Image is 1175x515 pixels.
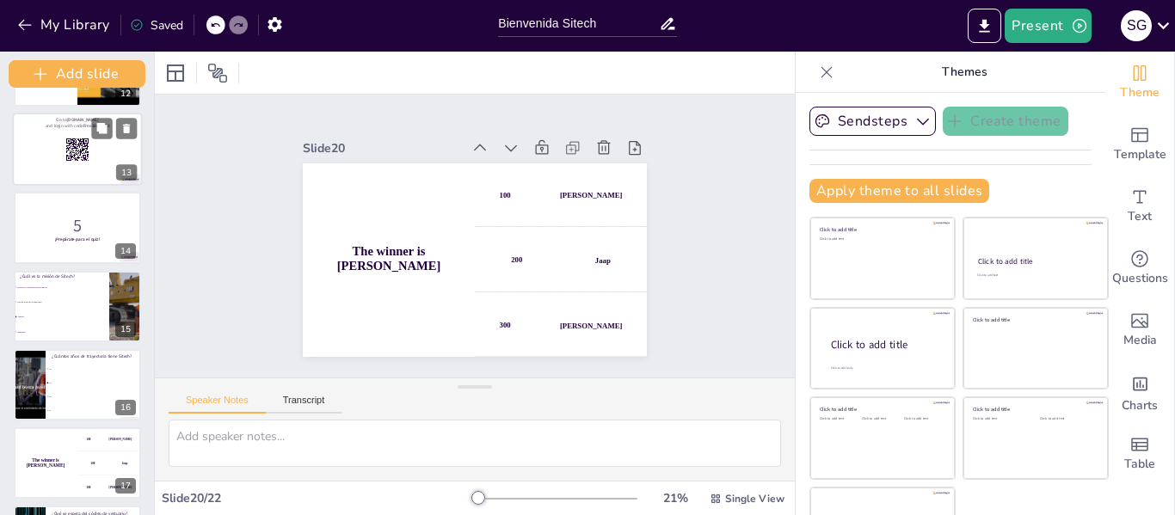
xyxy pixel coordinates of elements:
[725,492,784,506] span: Single View
[49,382,140,384] span: 15
[1123,331,1157,350] span: Media
[77,427,141,451] div: 100
[1105,361,1174,423] div: Add charts and graphs
[1124,455,1155,474] span: Table
[20,273,102,279] p: ¿Cuál es la misión de Sitech?
[116,118,137,138] button: Delete Slide
[55,236,100,242] strong: ¡Prepárate para el quiz!
[14,427,141,499] div: 17
[1114,145,1166,164] span: Template
[1105,423,1174,485] div: Add a table
[820,406,943,413] div: Click to add title
[973,316,1096,322] div: Click to add title
[19,123,136,129] p: and login with code
[162,490,472,506] div: Slide 20 / 22
[1105,52,1174,113] div: Change the overall theme
[115,478,136,494] div: 17
[49,368,140,371] span: 10
[52,354,134,360] p: ¿Cuántos años de trayectoria tiene Sitech?
[77,451,141,475] div: 200
[831,366,939,371] div: Click to add body
[498,11,659,36] input: Insert title
[307,157,471,268] h4: The winner is [PERSON_NAME]
[655,490,696,506] div: 21 %
[973,406,1096,413] div: Click to add title
[14,457,77,468] h4: The winner is [PERSON_NAME]
[266,395,342,414] button: Transcript
[564,314,582,329] div: Jaap
[109,486,132,489] div: [PERSON_NAME]
[14,192,141,263] div: 14
[67,117,99,123] strong: [DOMAIN_NAME]
[479,173,660,314] div: 100
[567,240,625,279] div: [PERSON_NAME]
[447,230,628,371] div: 200
[115,243,136,259] div: 14
[840,52,1088,93] p: Themes
[501,353,560,391] div: [PERSON_NAME]
[207,63,228,83] span: Position
[122,462,128,465] div: Jaap
[862,417,901,421] div: Click to add text
[820,226,943,233] div: Click to add title
[17,301,108,303] span: Ser un líder en el mercado
[115,86,136,101] div: 12
[77,475,141,499] div: 300
[116,165,137,181] div: 13
[1121,9,1152,43] button: S G
[366,66,511,160] div: Slide 20
[83,123,109,129] strong: Free38094363
[809,107,936,136] button: Sendsteps
[17,316,108,318] span: Ambas
[977,273,1092,278] div: Click to add text
[49,409,140,412] span: 5
[91,118,112,138] button: Duplicate Slide
[1105,175,1174,237] div: Add text boxes
[943,107,1068,136] button: Create theme
[1122,396,1158,415] span: Charts
[820,417,858,421] div: Click to add text
[1105,299,1174,361] div: Add images, graphics, shapes or video
[1112,269,1168,288] span: Questions
[809,179,989,203] button: Apply theme to all slides
[831,338,941,353] div: Click to add title
[14,349,141,420] div: 16
[1120,83,1160,102] span: Theme
[130,17,183,34] div: Saved
[14,271,141,342] div: 15
[49,395,140,398] span: 20
[1105,237,1174,299] div: Get real-time input from your audience
[162,59,189,87] div: Layout
[904,417,943,421] div: Click to add text
[115,400,136,415] div: 16
[1105,113,1174,175] div: Add ready made slides
[1005,9,1091,43] button: Present
[820,237,943,242] div: Click to add text
[20,213,134,237] p: 5
[17,285,108,288] span: Proveer soluciones tecnológicas
[1128,207,1152,226] span: Text
[1040,417,1094,421] div: Click to add text
[169,395,266,414] button: Speaker Notes
[13,113,143,186] div: 13
[17,330,108,333] span: Ninguna
[19,117,136,123] p: Go to
[115,322,136,337] div: 15
[968,9,1001,43] button: Export to PowerPoint
[415,285,595,426] div: 300
[9,60,145,88] button: Add slide
[1121,10,1152,41] div: S G
[13,11,117,39] button: My Library
[978,256,1092,267] div: Click to add title
[973,417,1027,421] div: Click to add text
